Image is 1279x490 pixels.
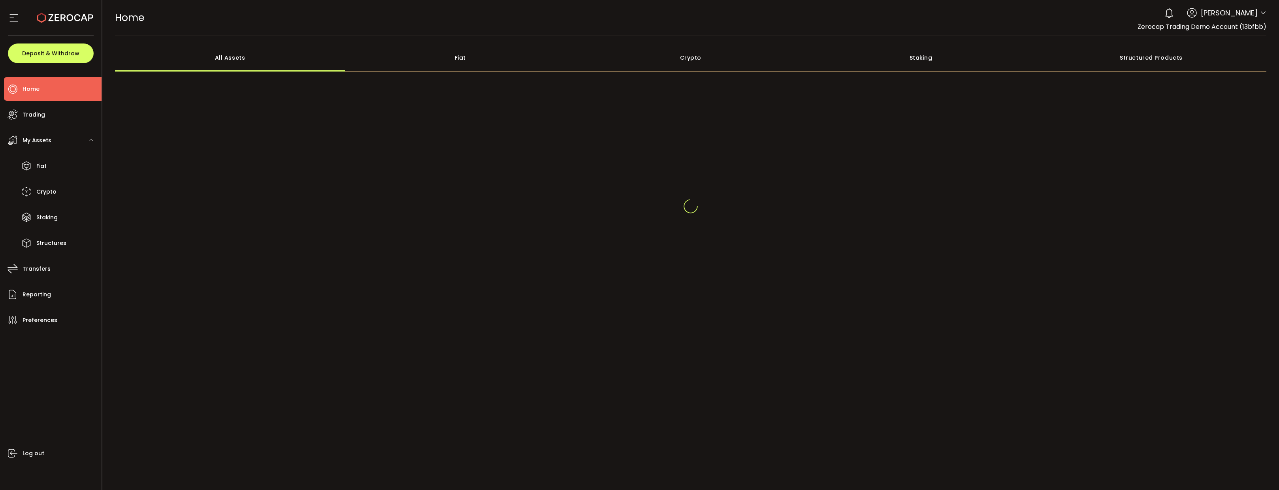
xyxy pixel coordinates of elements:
[23,83,40,95] span: Home
[36,160,47,172] span: Fiat
[23,109,45,121] span: Trading
[8,43,94,63] button: Deposit & Withdraw
[575,44,806,72] div: Crypto
[1036,44,1266,72] div: Structured Products
[806,44,1036,72] div: Staking
[23,263,51,275] span: Transfers
[115,11,144,24] span: Home
[36,186,57,198] span: Crypto
[36,237,66,249] span: Structures
[115,44,345,72] div: All Assets
[22,51,79,56] span: Deposit & Withdraw
[23,315,57,326] span: Preferences
[345,44,575,72] div: Fiat
[1138,22,1266,31] span: Zerocap Trading Demo Account (13bfbb)
[23,448,44,459] span: Log out
[36,212,58,223] span: Staking
[1201,8,1258,18] span: [PERSON_NAME]
[23,135,51,146] span: My Assets
[23,289,51,300] span: Reporting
